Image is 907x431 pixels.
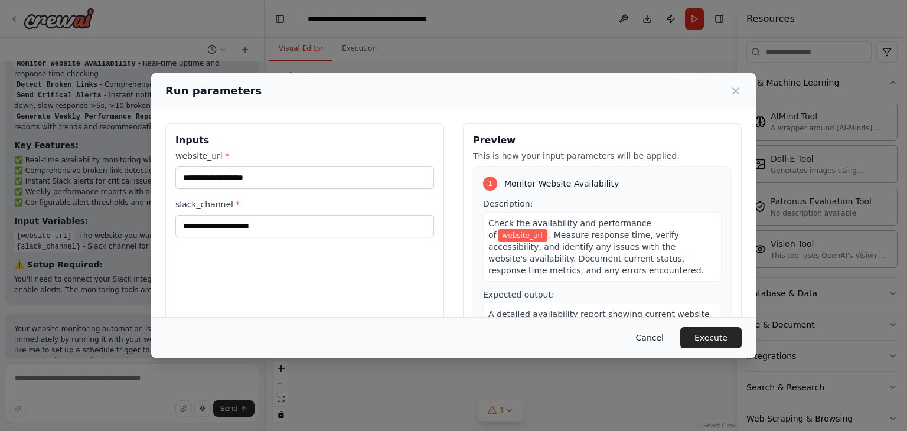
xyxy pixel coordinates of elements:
[175,133,434,148] h3: Inputs
[175,150,434,162] label: website_url
[498,229,547,242] span: Variable: website_url
[488,230,704,275] span: . Measure response time, verify accessibility, and identify any issues with the website's availab...
[165,83,262,99] h2: Run parameters
[483,290,554,299] span: Expected output:
[488,309,716,354] span: A detailed availability report showing current website status, response time in milliseconds, HTT...
[473,133,732,148] h3: Preview
[483,177,497,191] div: 1
[680,327,742,348] button: Execute
[488,218,651,240] span: Check the availability and performance of
[504,178,619,190] span: Monitor Website Availability
[483,199,533,208] span: Description:
[175,198,434,210] label: slack_channel
[627,327,673,348] button: Cancel
[473,150,732,162] p: This is how your input parameters will be applied:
